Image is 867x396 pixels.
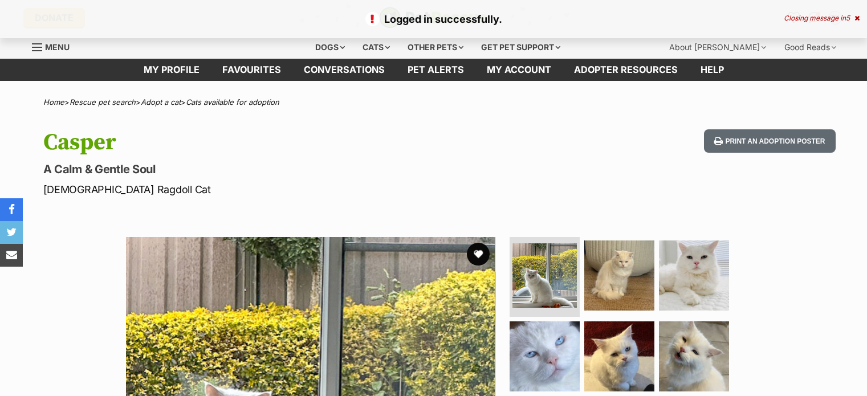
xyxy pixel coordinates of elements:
p: Logged in successfully. [11,11,856,27]
a: Adopt a cat [141,97,181,107]
div: About [PERSON_NAME] [661,36,774,59]
span: Menu [45,42,70,52]
div: Get pet support [473,36,568,59]
img: Photo of Casper [510,321,580,391]
div: Good Reads [776,36,844,59]
a: Cats available for adoption [186,97,279,107]
a: My profile [132,59,211,81]
img: Photo of Casper [512,243,577,308]
div: Closing message in [784,14,860,22]
p: A Calm & Gentle Soul [43,161,526,177]
span: 5 [846,14,850,22]
a: My account [475,59,563,81]
div: Cats [355,36,398,59]
div: > > > [15,98,853,107]
img: Photo of Casper [584,321,654,391]
button: favourite [467,243,490,266]
a: Rescue pet search [70,97,136,107]
div: Other pets [400,36,471,59]
a: Favourites [211,59,292,81]
button: Print an adoption poster [704,129,835,153]
a: Menu [32,36,78,56]
div: Dogs [307,36,353,59]
p: [DEMOGRAPHIC_DATA] Ragdoll Cat [43,182,526,197]
a: Home [43,97,64,107]
a: conversations [292,59,396,81]
img: Photo of Casper [584,240,654,311]
h1: Casper [43,129,526,156]
img: Photo of Casper [659,240,729,311]
a: Pet alerts [396,59,475,81]
img: Photo of Casper [659,321,729,391]
a: Help [689,59,735,81]
a: Adopter resources [563,59,689,81]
